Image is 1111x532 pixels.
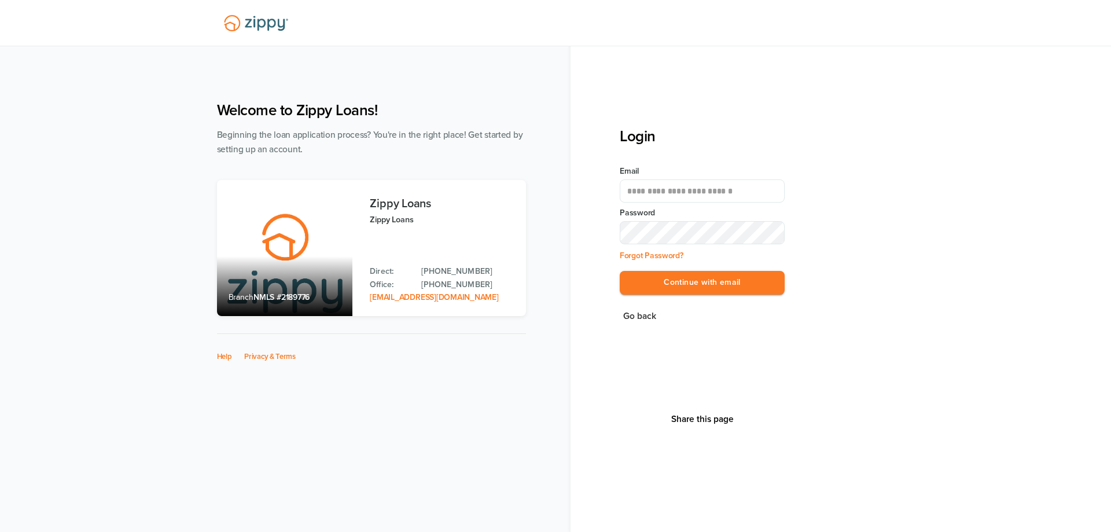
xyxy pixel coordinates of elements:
button: Share This Page [668,413,737,425]
button: Continue with email [620,271,785,295]
span: NMLS #2189776 [253,292,310,302]
input: Input Password [620,221,785,244]
label: Password [620,207,785,219]
p: Office: [370,278,410,291]
label: Email [620,166,785,177]
a: Email Address: zippyguide@zippymh.com [370,292,498,302]
a: Help [217,352,232,361]
input: Email Address [620,179,785,203]
a: Direct Phone: 512-975-2947 [421,265,514,278]
span: Beginning the loan application process? You're in the right place! Get started by setting up an a... [217,130,523,155]
a: Office Phone: 512-975-2947 [421,278,514,291]
a: Forgot Password? [620,251,683,261]
img: Lender Logo [217,10,295,36]
a: Privacy & Terms [244,352,296,361]
span: Branch [229,292,254,302]
button: Go back [620,309,660,324]
p: Zippy Loans [370,213,514,226]
h1: Welcome to Zippy Loans! [217,101,526,119]
h3: Zippy Loans [370,197,514,210]
h3: Login [620,127,785,145]
p: Direct: [370,265,410,278]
